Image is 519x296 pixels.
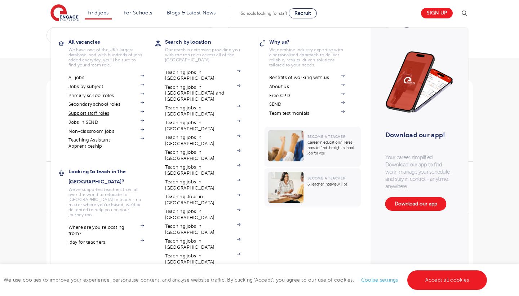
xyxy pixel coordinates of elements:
a: Looking to teach in the [GEOGRAPHIC_DATA]?We've supported teachers from all over the world to rel... [68,166,155,217]
a: Teaching jobs in [GEOGRAPHIC_DATA] [165,149,241,161]
a: Jobs in SEND [68,119,144,125]
a: Recruit [289,8,317,18]
a: All vacanciesWe have one of the UK's largest database. and with hundreds of jobs added everyday. ... [68,37,155,68]
a: Teaching jobs in [GEOGRAPHIC_DATA] [165,70,241,82]
a: Teaching jobs in [GEOGRAPHIC_DATA] [165,209,241,221]
a: Support staff roles [68,110,144,116]
a: Search by locationOur reach is extensive providing you with the top roles across all of the [GEOG... [165,37,252,62]
a: Secondary school roles [68,101,144,107]
a: Become a Teacher6 Teacher Interview Tips [265,168,363,206]
a: Blogs & Latest News [167,10,216,16]
span: Become a Teacher [307,135,345,139]
a: Free CPD [269,93,345,99]
a: Why us?We combine industry expertise with a personalised approach to deliver reliable, results-dr... [269,37,356,68]
a: SEND [269,101,345,107]
a: Primary school roles [68,93,144,99]
a: For Schools [124,10,152,16]
a: Teaching Jobs in [GEOGRAPHIC_DATA] [165,194,241,206]
a: Teaching jobs in [GEOGRAPHIC_DATA] [165,179,241,191]
a: Team testimonials [269,110,345,116]
a: Teaching jobs in [GEOGRAPHIC_DATA] [165,238,241,250]
a: Accept all cookies [407,270,487,290]
a: Jobs by subject [68,84,144,90]
a: Teaching Assistant Apprenticeship [68,137,144,149]
p: We've supported teachers from all over the world to relocate to [GEOGRAPHIC_DATA] to teach - no m... [68,187,144,217]
a: All jobs [68,75,144,80]
h3: Search by location [165,37,252,47]
a: Teaching jobs in [GEOGRAPHIC_DATA] [165,105,241,117]
a: Benefits of working with us [269,75,345,80]
p: Our reach is extensive providing you with the top roles across all of the [GEOGRAPHIC_DATA] [165,47,241,62]
span: Become a Teacher [307,176,345,180]
p: Your career, simplified. Download our app to find work, manage your schedule, and stay in control... [385,154,454,190]
p: We have one of the UK's largest database. and with hundreds of jobs added everyday. you'll be sur... [68,47,144,68]
h3: All vacancies [68,37,155,47]
p: Career in education? Here’s how to find the right school job for you [307,140,358,156]
img: Engage Education [50,4,79,22]
a: Cookie settings [361,277,398,283]
a: Non-classroom jobs [68,129,144,134]
span: Schools looking for staff [241,11,287,16]
a: Teaching jobs in [GEOGRAPHIC_DATA] and [GEOGRAPHIC_DATA] [165,84,241,102]
p: We combine industry expertise with a personalised approach to deliver reliable, results-driven so... [269,47,345,68]
a: About us [269,84,345,90]
a: Become a TeacherCareer in education? Here’s how to find the right school job for you [265,127,363,167]
a: Teaching jobs in [GEOGRAPHIC_DATA] [165,253,241,265]
span: We use cookies to improve your experience, personalise content, and analyse website traffic. By c... [4,277,489,283]
a: Where are you relocating from? [68,225,144,236]
a: Teaching jobs in [GEOGRAPHIC_DATA] [165,164,241,176]
a: Sign up [421,8,453,18]
h3: Download our app! [385,127,451,143]
div: Submit [46,27,217,44]
h3: Why us? [269,37,356,47]
a: Teaching jobs in [GEOGRAPHIC_DATA] [165,135,241,147]
h3: Looking to teach in the [GEOGRAPHIC_DATA]? [68,166,155,187]
a: iday for teachers [68,239,144,245]
a: Teaching jobs in [GEOGRAPHIC_DATA] [165,120,241,132]
span: Recruit [294,10,311,16]
a: Download our app [385,197,447,211]
p: 6 Teacher Interview Tips [307,182,358,187]
a: Find jobs [88,10,109,16]
a: Teaching jobs in [GEOGRAPHIC_DATA] [165,223,241,235]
